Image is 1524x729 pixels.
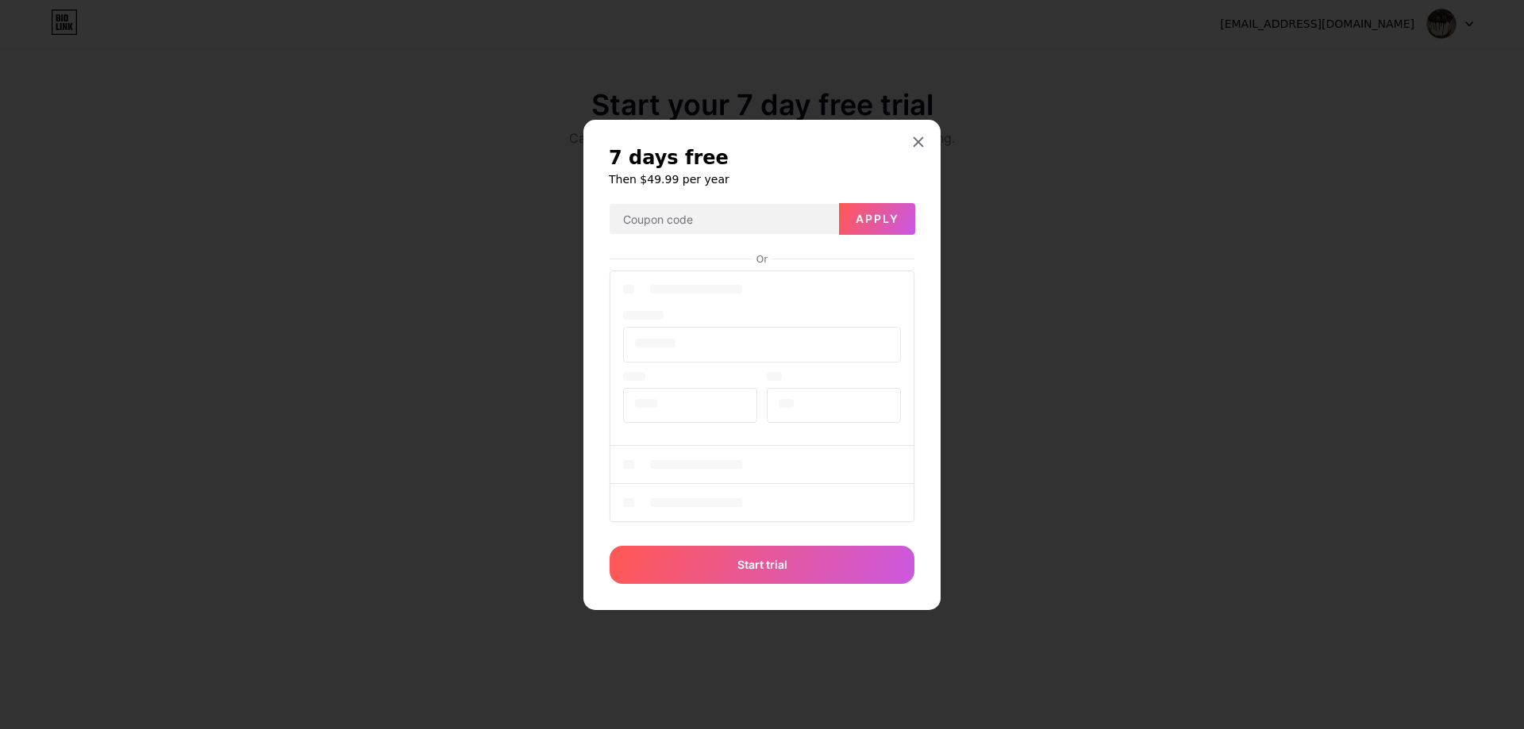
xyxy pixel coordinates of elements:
[856,212,899,225] span: Apply
[609,171,915,187] h6: Then $49.99 per year
[610,204,838,236] input: Coupon code
[609,145,729,171] span: 7 days free
[753,253,771,266] div: Or
[839,203,915,235] button: Apply
[737,556,787,573] span: Start trial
